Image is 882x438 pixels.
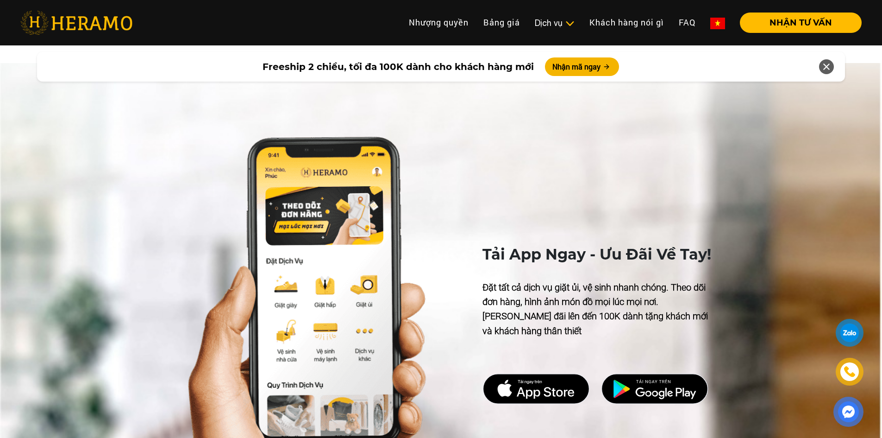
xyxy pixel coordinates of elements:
a: Bảng giá [476,13,527,32]
img: phone-icon [844,367,855,377]
button: Nhận mã ngay [545,57,619,76]
button: NHẬN TƯ VẤN [740,13,862,33]
img: DMCA.com Protection Status [482,374,590,404]
p: Đặt tất cả dịch vụ giặt ủi, vệ sinh nhanh chóng. Theo dõi đơn hàng, hình ảnh món đồ mọi lúc mọi n... [482,280,719,339]
img: subToggleIcon [565,19,575,28]
span: Freeship 2 chiều, tối đa 100K dành cho khách hàng mới [263,60,534,74]
img: DMCA.com Protection Status [601,374,708,404]
a: FAQ [671,13,703,32]
a: Nhượng quyền [401,13,476,32]
a: NHẬN TƯ VẤN [732,19,862,27]
a: phone-icon [837,359,862,384]
div: Dịch vụ [535,17,575,29]
a: Khách hàng nói gì [582,13,671,32]
p: Tải App Ngay - Ưu Đãi Về Tay! [482,243,719,266]
img: heramo-logo.png [20,11,132,35]
img: vn-flag.png [710,18,725,29]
